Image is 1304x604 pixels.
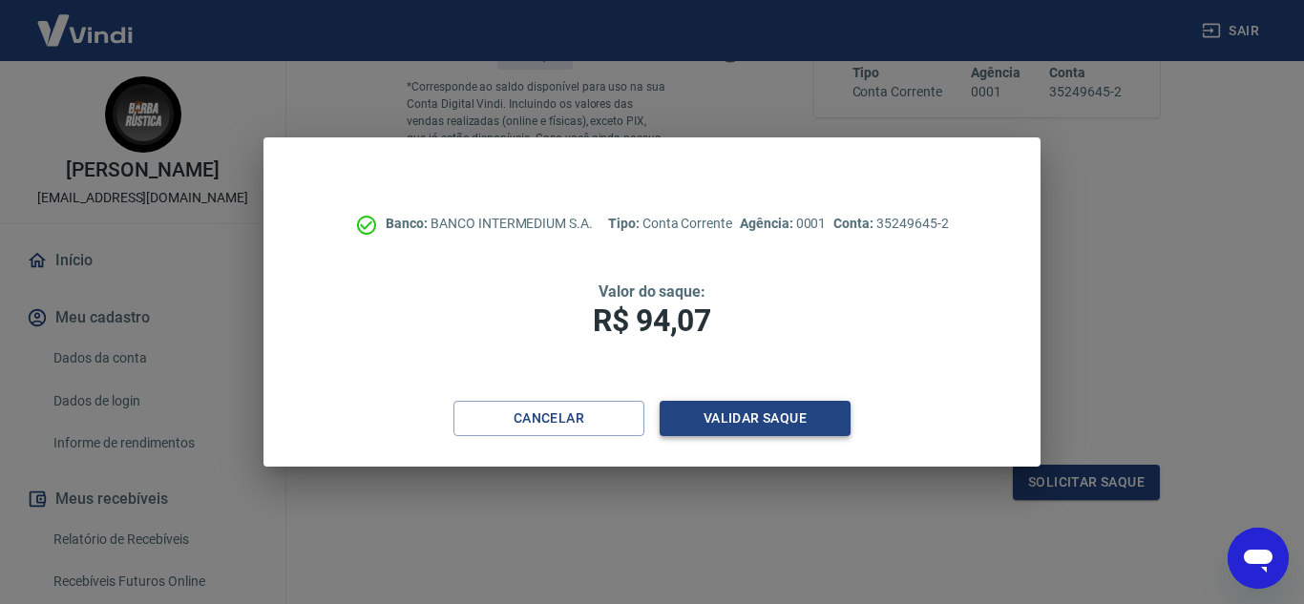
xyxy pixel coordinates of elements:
iframe: Botão para abrir a janela de mensagens [1228,528,1289,589]
p: Conta Corrente [608,214,732,234]
span: Conta: [833,216,876,231]
button: Cancelar [453,401,644,436]
button: Validar saque [660,401,851,436]
span: Banco: [386,216,431,231]
span: Agência: [740,216,796,231]
p: 0001 [740,214,826,234]
span: Valor do saque: [599,282,705,301]
p: BANCO INTERMEDIUM S.A. [386,214,593,234]
span: Tipo: [608,216,642,231]
p: 35249645-2 [833,214,948,234]
span: R$ 94,07 [593,302,711,339]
